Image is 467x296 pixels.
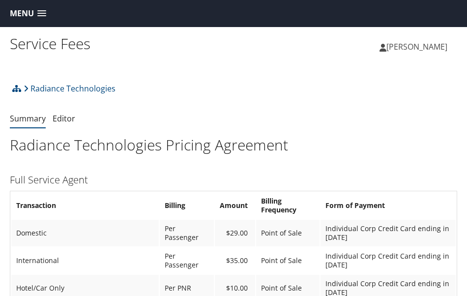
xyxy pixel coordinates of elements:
[321,247,456,274] td: Individual Corp Credit Card ending in [DATE]
[10,135,457,155] h1: Radiance Technologies Pricing Agreement
[11,220,159,246] td: Domestic
[215,247,255,274] td: $35.00
[321,192,456,219] th: Form of Payment
[256,220,320,246] td: Point of Sale
[24,79,116,98] a: Radiance Technologies
[379,32,457,61] a: [PERSON_NAME]
[160,192,214,219] th: Billing
[160,247,214,274] td: Per Passenger
[5,5,51,22] a: Menu
[256,247,320,274] td: Point of Sale
[11,192,159,219] th: Transaction
[321,220,456,246] td: Individual Corp Credit Card ending in [DATE]
[215,192,255,219] th: Amount
[10,113,46,124] a: Summary
[10,33,233,54] h1: Service Fees
[160,220,214,246] td: Per Passenger
[11,247,159,274] td: International
[53,113,75,124] a: Editor
[386,41,447,52] span: [PERSON_NAME]
[215,220,255,246] td: $29.00
[256,192,320,219] th: Billing Frequency
[10,9,34,18] span: Menu
[10,173,457,187] h3: Full Service Agent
